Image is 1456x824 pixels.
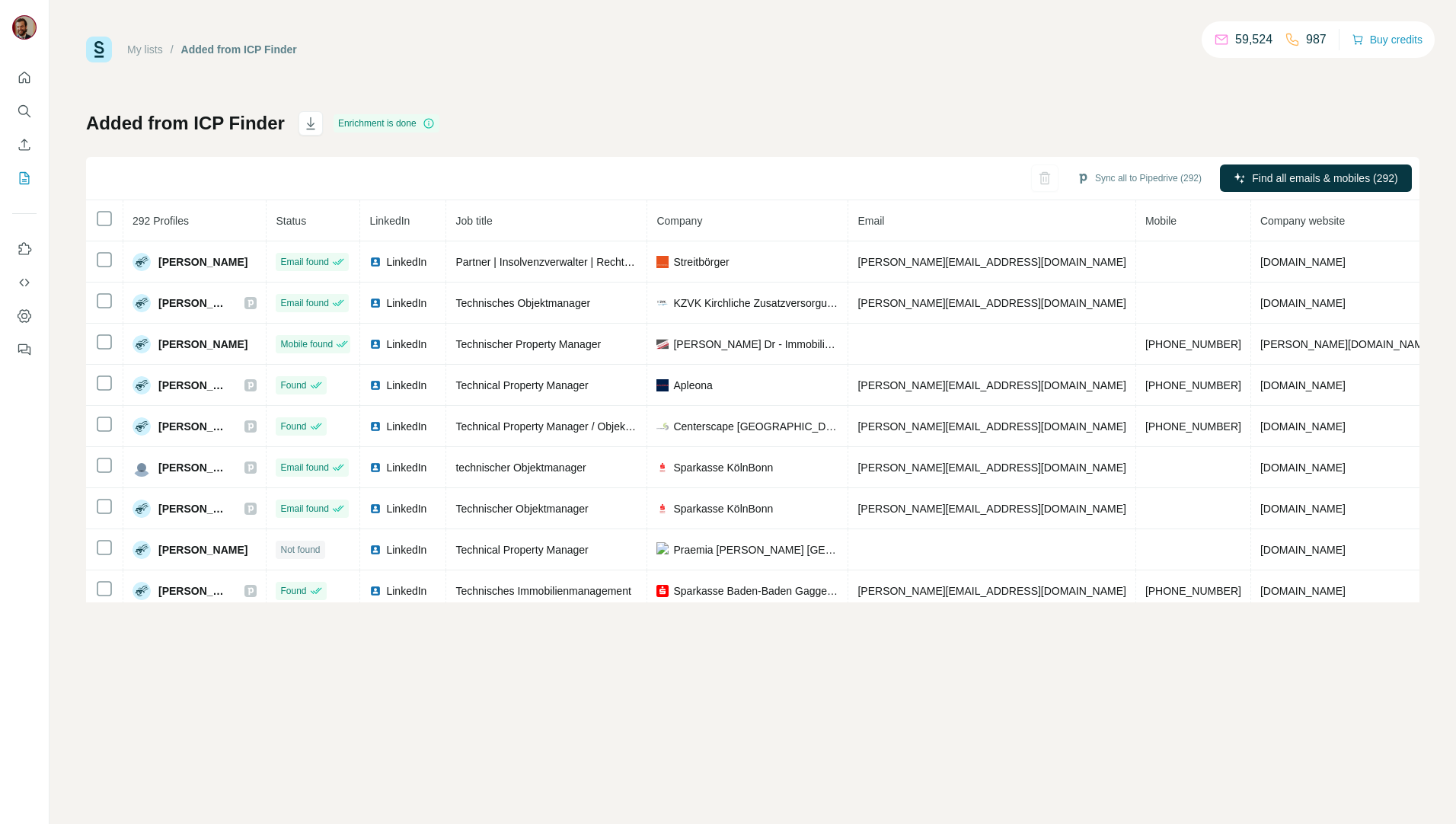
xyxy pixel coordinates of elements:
[280,378,306,392] span: Found
[280,296,328,310] span: Email found
[158,295,229,311] span: [PERSON_NAME]
[12,131,37,158] button: Enrich CSV
[133,376,151,394] img: Avatar
[158,337,247,352] span: [PERSON_NAME]
[386,337,426,352] span: LinkedIn
[1260,338,1433,350] span: [PERSON_NAME][DOMAIN_NAME]
[656,297,669,309] img: company-logo
[386,501,426,516] span: LinkedIn
[673,542,838,557] span: Praemia [PERSON_NAME] [GEOGRAPHIC_DATA]
[857,420,1126,433] span: [PERSON_NAME][EMAIL_ADDRESS][DOMAIN_NAME]
[280,337,333,351] span: Mobile found
[673,419,838,434] span: Centerscape [GEOGRAPHIC_DATA] KG
[369,462,382,474] img: LinkedIn logo
[455,215,492,227] span: Job title
[334,114,439,133] div: Enrichment is done
[1252,171,1397,186] span: Find all emails & mobiles (292)
[656,215,702,227] span: Company
[12,64,37,91] button: Quick start
[1306,30,1327,49] p: 987
[158,419,229,434] span: [PERSON_NAME]
[386,542,426,557] span: LinkedIn
[1260,585,1346,597] span: [DOMAIN_NAME]
[1260,462,1346,474] span: [DOMAIN_NAME]
[857,585,1126,597] span: [PERSON_NAME][EMAIL_ADDRESS][DOMAIN_NAME]
[369,544,382,556] img: LinkedIn logo
[455,462,586,474] span: technischer Objektmanager
[656,338,669,350] img: company-logo
[1260,503,1346,515] span: [DOMAIN_NAME]
[158,501,229,516] span: [PERSON_NAME]
[1145,215,1177,227] span: Mobile
[280,584,306,598] span: Found
[12,235,37,263] button: Use Surfe on LinkedIn
[656,420,669,433] img: company-logo
[1220,164,1412,192] button: Find all emails & mobiles (292)
[1145,585,1241,597] span: [PHONE_NUMBER]
[369,420,382,433] img: LinkedIn logo
[86,37,112,62] img: Surfe Logo
[369,297,382,309] img: LinkedIn logo
[1235,30,1272,49] p: 59,524
[86,111,285,136] h1: Added from ICP Finder
[455,585,631,597] span: Technisches Immobilienmanagement
[857,215,884,227] span: Email
[1352,29,1422,50] button: Buy credits
[158,460,229,475] span: [PERSON_NAME]
[133,253,151,271] img: Avatar
[171,42,174,57] li: /
[455,297,590,309] span: Technisches Objektmanager
[133,541,151,559] img: Avatar
[656,462,669,474] img: company-logo
[857,379,1126,391] span: [PERSON_NAME][EMAIL_ADDRESS][DOMAIN_NAME]
[857,297,1126,309] span: [PERSON_NAME][EMAIL_ADDRESS][DOMAIN_NAME]
[280,502,328,516] span: Email found
[280,543,320,557] span: Not found
[857,503,1126,515] span: [PERSON_NAME][EMAIL_ADDRESS][DOMAIN_NAME]
[857,462,1126,474] span: [PERSON_NAME][EMAIL_ADDRESS][DOMAIN_NAME]
[158,254,247,270] span: [PERSON_NAME]
[127,43,163,56] a: My lists
[656,256,669,268] img: company-logo
[455,544,588,556] span: Technical Property Manager
[1260,379,1346,391] span: [DOMAIN_NAME]
[12,269,37,296] button: Use Surfe API
[133,582,151,600] img: Avatar
[1260,297,1346,309] span: [DOMAIN_NAME]
[656,585,669,597] img: company-logo
[656,379,669,391] img: company-logo
[12,15,37,40] img: Avatar
[133,458,151,477] img: Avatar
[386,295,426,311] span: LinkedIn
[1260,256,1346,268] span: [DOMAIN_NAME]
[158,378,229,393] span: [PERSON_NAME]
[181,42,297,57] div: Added from ICP Finder
[1260,544,1346,556] span: [DOMAIN_NAME]
[673,295,838,311] span: KZVK Kirchliche Zusatzversorgungskasse [GEOGRAPHIC_DATA]
[1260,215,1345,227] span: Company website
[12,336,37,363] button: Feedback
[857,256,1126,268] span: [PERSON_NAME][EMAIL_ADDRESS][DOMAIN_NAME]
[673,501,773,516] span: Sparkasse KölnBonn
[1260,420,1346,433] span: [DOMAIN_NAME]
[158,542,247,557] span: [PERSON_NAME]
[133,500,151,518] img: Avatar
[386,419,426,434] span: LinkedIn
[455,338,601,350] span: Technischer Property Manager
[12,302,37,330] button: Dashboard
[673,460,773,475] span: Sparkasse KölnBonn
[656,542,669,557] img: company-logo
[386,460,426,475] span: LinkedIn
[158,583,229,599] span: [PERSON_NAME]
[133,335,151,353] img: Avatar
[455,503,588,515] span: Technischer Objektmanager
[280,255,328,269] span: Email found
[369,379,382,391] img: LinkedIn logo
[12,164,37,192] button: My lists
[369,215,410,227] span: LinkedIn
[455,420,670,433] span: Technical Property Manager / Objektmanager
[280,461,328,474] span: Email found
[1145,379,1241,391] span: [PHONE_NUMBER]
[1145,338,1241,350] span: [PHONE_NUMBER]
[133,294,151,312] img: Avatar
